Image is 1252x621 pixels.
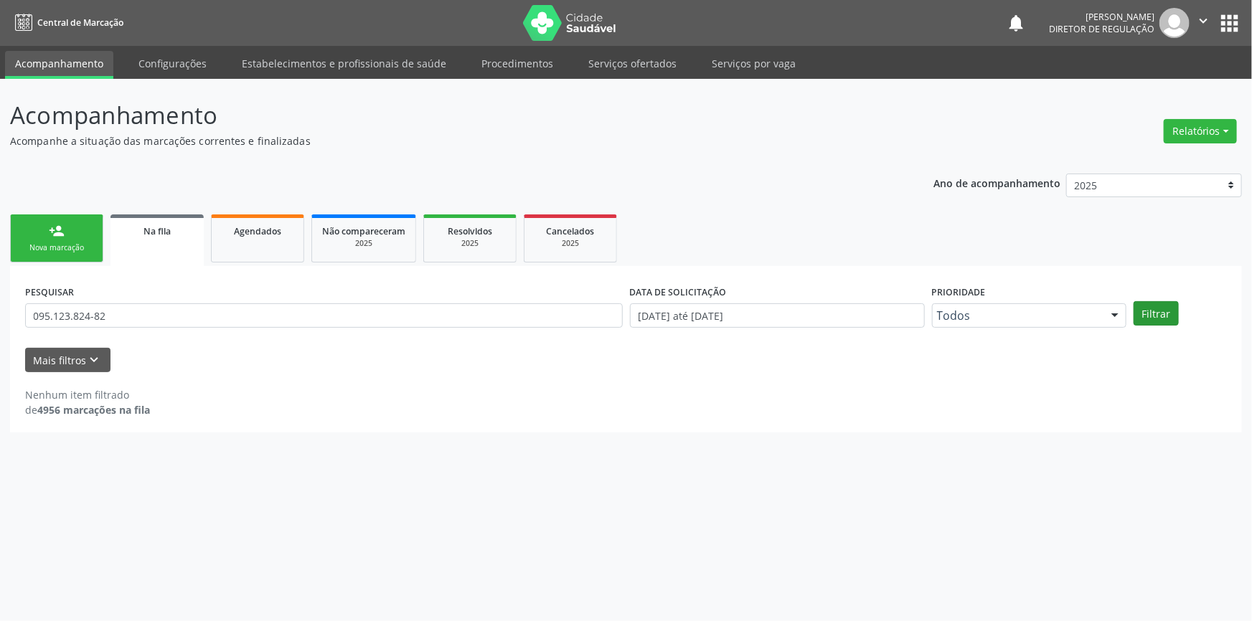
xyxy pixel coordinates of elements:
[448,225,492,237] span: Resolvidos
[934,174,1061,191] p: Ano de acompanhamento
[87,352,103,368] i: keyboard_arrow_down
[630,303,925,328] input: Selecione um intervalo
[25,402,150,417] div: de
[1217,11,1242,36] button: apps
[702,51,806,76] a: Serviços por vaga
[21,242,93,253] div: Nova marcação
[10,133,872,148] p: Acompanhe a situação das marcações correntes e finalizadas
[1134,301,1179,326] button: Filtrar
[49,223,65,239] div: person_add
[10,98,872,133] p: Acompanhamento
[10,11,123,34] a: Central de Marcação
[322,225,405,237] span: Não compareceram
[471,51,563,76] a: Procedimentos
[630,281,727,303] label: DATA DE SOLICITAÇÃO
[25,348,110,373] button: Mais filtroskeyboard_arrow_down
[1159,8,1190,38] img: img
[25,281,74,303] label: PESQUISAR
[1049,23,1154,35] span: Diretor de regulação
[37,16,123,29] span: Central de Marcação
[128,51,217,76] a: Configurações
[143,225,171,237] span: Na fila
[25,387,150,402] div: Nenhum item filtrado
[5,51,113,79] a: Acompanhamento
[232,51,456,76] a: Estabelecimentos e profissionais de saúde
[434,238,506,249] div: 2025
[1190,8,1217,38] button: 
[1195,13,1211,29] i: 
[1164,119,1237,143] button: Relatórios
[1049,11,1154,23] div: [PERSON_NAME]
[37,403,150,417] strong: 4956 marcações na fila
[937,308,1097,323] span: Todos
[547,225,595,237] span: Cancelados
[234,225,281,237] span: Agendados
[25,303,623,328] input: Nome, CNS
[1006,13,1026,33] button: notifications
[535,238,606,249] div: 2025
[322,238,405,249] div: 2025
[932,281,986,303] label: Prioridade
[578,51,687,76] a: Serviços ofertados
